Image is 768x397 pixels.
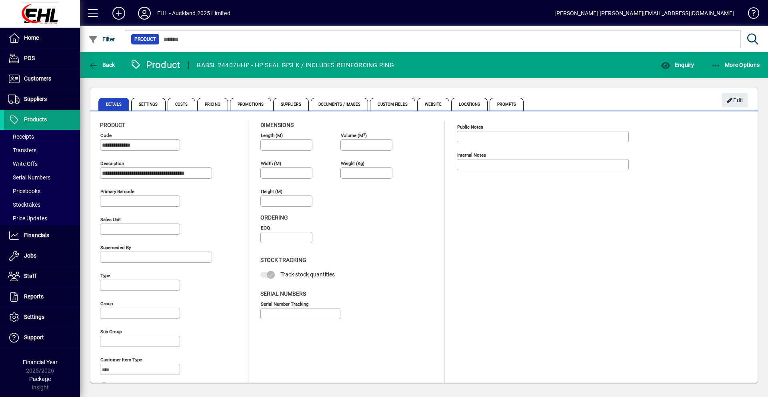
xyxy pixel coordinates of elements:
span: Costs [168,98,196,111]
span: Staff [24,273,36,279]
span: Reports [24,293,44,300]
a: POS [4,48,80,69]
span: Jobs [24,252,36,259]
span: Filter [88,36,115,42]
mat-label: Type [100,273,110,278]
a: Reports [4,287,80,307]
span: Prompts [490,98,524,111]
a: Write Offs [4,157,80,171]
mat-label: Length (m) [261,133,283,138]
a: Stocktakes [4,198,80,212]
a: Financials [4,226,80,246]
span: Pricebooks [8,188,40,194]
span: Customers [24,75,51,82]
span: Transfers [8,147,36,153]
mat-label: Superseded by [100,245,131,250]
mat-label: Height (m) [261,189,282,194]
button: Back [86,58,117,72]
mat-label: Internal Notes [457,152,486,158]
button: Profile [132,6,157,20]
mat-label: Sub group [100,329,122,335]
span: Locations [451,98,488,111]
span: Edit [726,94,744,107]
a: Customers [4,69,80,89]
app-page-header-button: Back [80,58,124,72]
span: Package [29,376,51,382]
button: Add [106,6,132,20]
span: Details [98,98,129,111]
span: Suppliers [24,96,47,102]
mat-label: Customer Item Type [100,357,142,363]
sup: 3 [363,132,365,136]
a: Knowledge Base [742,2,758,28]
button: Filter [86,32,117,46]
mat-label: Public Notes [457,124,483,130]
span: Products [24,116,47,123]
a: Settings [4,307,80,327]
span: Home [24,34,39,41]
div: EHL - Auckland 2025 Limited [157,7,230,20]
span: Write Offs [8,161,38,167]
div: [PERSON_NAME] [PERSON_NAME][EMAIL_ADDRESS][DOMAIN_NAME] [554,7,734,20]
span: Serial Numbers [260,290,306,297]
mat-label: Weight (Kg) [341,161,364,166]
button: Enquiry [659,58,696,72]
span: POS [24,55,35,61]
span: Support [24,334,44,341]
span: Product [134,35,156,43]
div: BABSL 24407HHP - HP SEAL GP3 K / INCLUDES REINFORCING RING [197,59,394,72]
a: Suppliers [4,89,80,109]
span: Receipts [8,133,34,140]
span: Enquiry [661,62,694,68]
a: Home [4,28,80,48]
span: Ordering [260,214,288,221]
a: Price Updates [4,212,80,225]
span: Serial Numbers [8,174,50,181]
span: Product [100,122,125,128]
mat-label: Description [100,161,124,166]
mat-label: Width (m) [261,161,281,166]
span: Pricing [197,98,228,111]
span: Website [417,98,450,111]
span: Custom Fields [370,98,415,111]
span: Financial Year [23,359,58,365]
mat-label: Sales unit [100,217,121,222]
div: Product [130,58,181,71]
span: Back [88,62,115,68]
span: More Options [711,62,760,68]
span: Financials [24,232,49,238]
span: Price Updates [8,215,47,222]
button: Edit [722,93,748,107]
mat-label: Serial Number tracking [261,301,308,306]
a: Pricebooks [4,184,80,198]
span: Dimensions [260,122,294,128]
a: Transfers [4,143,80,157]
span: Settings [24,314,44,320]
a: Receipts [4,130,80,143]
mat-label: Group [100,301,113,306]
a: Jobs [4,246,80,266]
span: Suppliers [273,98,309,111]
button: More Options [709,58,762,72]
span: Documents / Images [311,98,368,111]
a: Serial Numbers [4,171,80,184]
a: Support [4,328,80,348]
span: Track stock quantities [280,271,335,278]
span: Promotions [230,98,271,111]
span: Stock Tracking [260,257,306,263]
mat-label: Code [100,133,112,138]
span: Settings [131,98,166,111]
a: Staff [4,266,80,286]
span: Stocktakes [8,202,40,208]
mat-label: Primary barcode [100,189,134,194]
mat-label: EOQ [261,225,270,231]
mat-label: Volume (m ) [341,133,367,138]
